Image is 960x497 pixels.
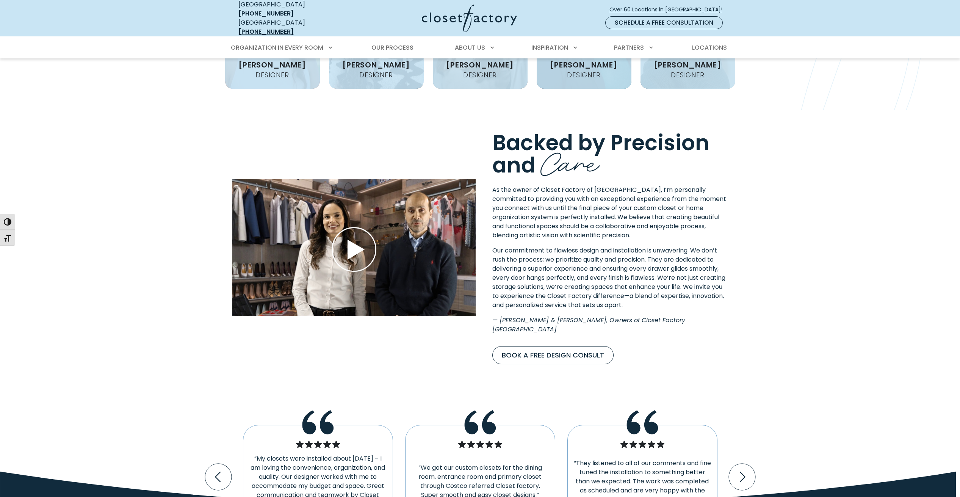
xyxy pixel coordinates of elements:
span: and [492,151,536,180]
p: Our commitment to flawless design and installation is unwavering. We don’t rush the process; we p... [492,246,728,310]
span: Backed by Precision [492,128,709,158]
h3: [PERSON_NAME] [235,61,309,69]
a: Schedule a Free Consultation [605,16,723,29]
button: Next slide [726,461,758,493]
h3: [PERSON_NAME] [443,61,517,69]
button: Previous slide [202,461,235,493]
span: Organization in Every Room [231,43,323,52]
h4: Designer [564,72,603,78]
span: Inspiration [531,43,568,52]
h3: [PERSON_NAME] [339,61,413,69]
span: Over 60 Locations in [GEOGRAPHIC_DATA]! [609,6,728,14]
img: Introducing Closet Factory Atlanta [232,179,476,316]
span: Partners [614,43,644,52]
em: — [PERSON_NAME] & [PERSON_NAME], Owners of Closet Factory [GEOGRAPHIC_DATA] [492,316,685,334]
nav: Primary Menu [226,37,735,58]
div: [GEOGRAPHIC_DATA] [238,18,348,36]
span: About Us [455,43,485,52]
h4: Designer [356,72,396,78]
h4: Designer [668,72,707,78]
span: Locations [692,43,727,52]
a: Over 60 Locations in [GEOGRAPHIC_DATA]! [609,3,729,16]
span: Our Process [371,43,413,52]
h3: [PERSON_NAME] [547,61,620,69]
h4: Designer [460,72,500,78]
a: [PHONE_NUMBER] [238,27,294,36]
a: [PHONE_NUMBER] [238,9,294,18]
h3: [PERSON_NAME] [651,61,724,69]
span: Care [540,139,600,182]
a: Book a Free Design Consult [492,346,614,364]
h4: Designer [252,72,292,78]
div: Play Wistia video [232,179,476,316]
img: Closet Factory Logo [422,5,517,32]
p: As the owner of Closet Factory of [GEOGRAPHIC_DATA], I’m personally committed to providing you wi... [492,185,728,240]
